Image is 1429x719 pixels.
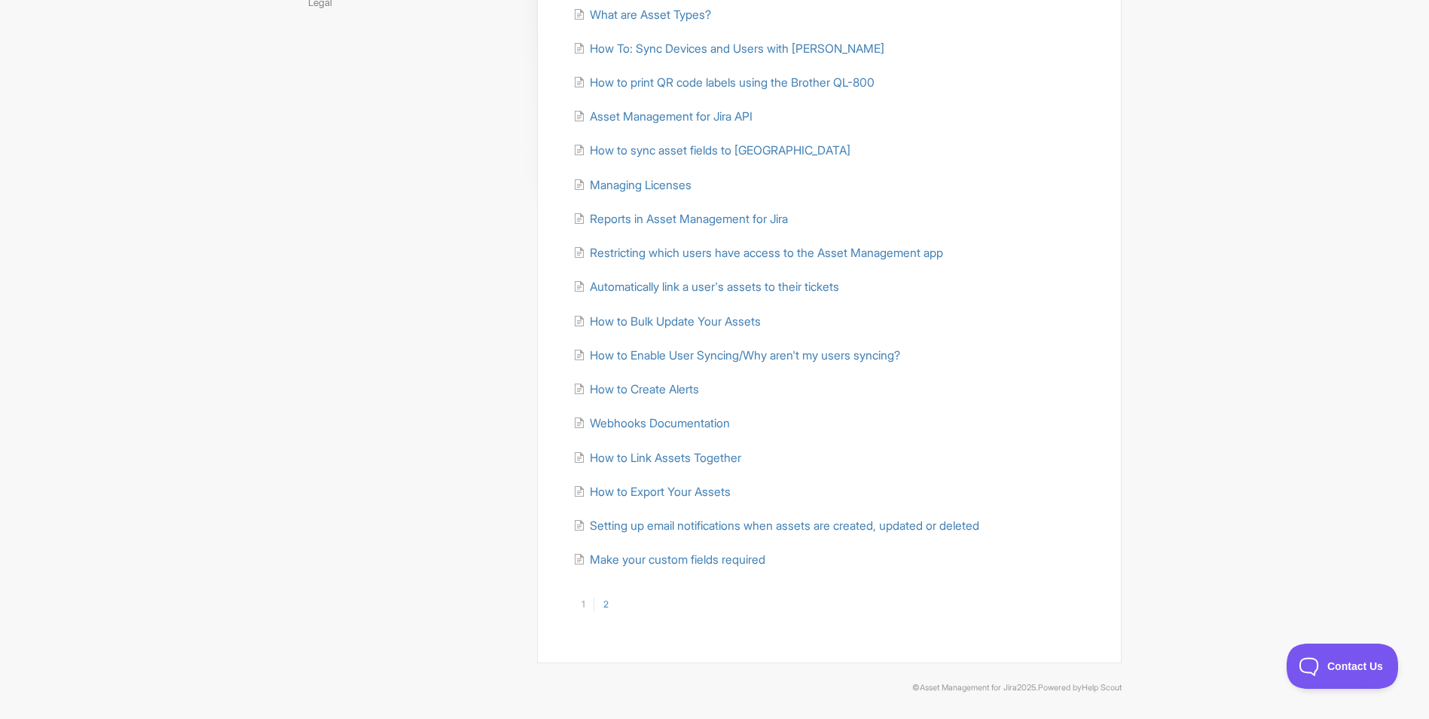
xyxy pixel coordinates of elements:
[573,280,839,294] a: Automatically link a user's assets to their tickets
[573,41,884,56] a: How To: Sync Devices and Users with [PERSON_NAME]
[590,348,900,363] span: How to Enable User Syncing/Why aren't my users syncing?
[1038,683,1122,693] span: Powered by
[573,178,692,192] a: Managing Licenses
[590,109,753,124] span: Asset Management for Jira API
[308,681,1122,695] p: © 2025.
[573,109,753,124] a: Asset Management for Jira API
[573,143,850,158] a: How to sync asset fields to [GEOGRAPHIC_DATA]
[590,552,765,567] span: Make your custom fields required
[573,519,979,533] a: Setting up email notifications when assets are created, updated or deleted
[590,451,741,465] span: How to Link Assets Together
[590,314,761,329] span: How to Bulk Update Your Assets
[590,280,839,294] span: Automatically link a user's assets to their tickets
[573,552,765,567] a: Make your custom fields required
[590,382,699,396] span: How to Create Alerts
[573,8,711,22] a: What are Asset Types?
[920,683,1017,693] a: Asset Management for Jira
[590,75,875,90] span: How to print QR code labels using the Brother QL-800
[573,598,594,611] a: 1
[594,598,618,611] a: 2
[590,485,731,499] span: How to Export Your Assets
[1287,644,1399,689] iframe: Toggle Customer Support
[573,75,875,90] a: How to print QR code labels using the Brother QL-800
[590,212,788,226] span: Reports in Asset Management for Jira
[573,382,699,396] a: How to Create Alerts
[590,416,730,430] span: Webhooks Documentation
[573,314,761,329] a: How to Bulk Update Your Assets
[590,178,692,192] span: Managing Licenses
[590,143,850,158] span: How to sync asset fields to [GEOGRAPHIC_DATA]
[1082,683,1122,693] a: Help Scout
[590,8,711,22] span: What are Asset Types?
[573,246,943,260] a: Restricting which users have access to the Asset Management app
[573,451,741,465] a: How to Link Assets Together
[573,485,731,499] a: How to Export Your Assets
[573,212,788,226] a: Reports in Asset Management for Jira
[590,519,979,533] span: Setting up email notifications when assets are created, updated or deleted
[573,416,730,430] a: Webhooks Documentation
[573,348,900,363] a: How to Enable User Syncing/Why aren't my users syncing?
[590,246,943,260] span: Restricting which users have access to the Asset Management app
[590,41,884,56] span: How To: Sync Devices and Users with [PERSON_NAME]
